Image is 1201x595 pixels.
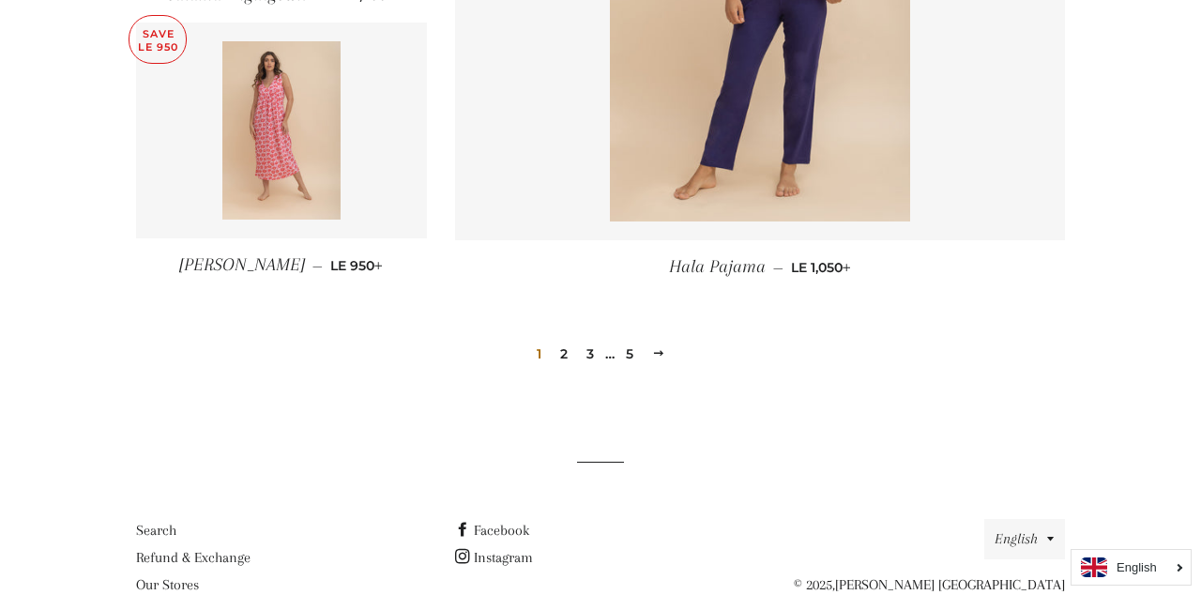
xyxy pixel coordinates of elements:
a: Refund & Exchange [136,549,251,566]
a: 5 [618,340,641,368]
span: 1 [529,340,549,368]
a: [PERSON_NAME] — LE 950 [136,238,427,292]
span: LE 1,050 [791,259,851,276]
a: Search [136,522,176,539]
p: Save LE 950 [129,16,186,64]
a: [PERSON_NAME] [GEOGRAPHIC_DATA] [835,576,1065,593]
span: — [773,259,783,276]
a: 2 [553,340,575,368]
a: Facebook [455,522,529,539]
span: LE 950 [330,257,383,274]
button: English [984,519,1065,559]
a: Instagram [455,549,533,566]
i: English [1117,561,1157,573]
span: [PERSON_NAME] [179,254,305,275]
span: — [312,257,323,274]
span: Hala Pajama [669,256,766,277]
a: Hala Pajama — LE 1,050 [455,240,1065,294]
a: 3 [579,340,601,368]
a: English [1081,557,1181,577]
span: … [605,347,615,360]
a: Our Stores [136,576,199,593]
